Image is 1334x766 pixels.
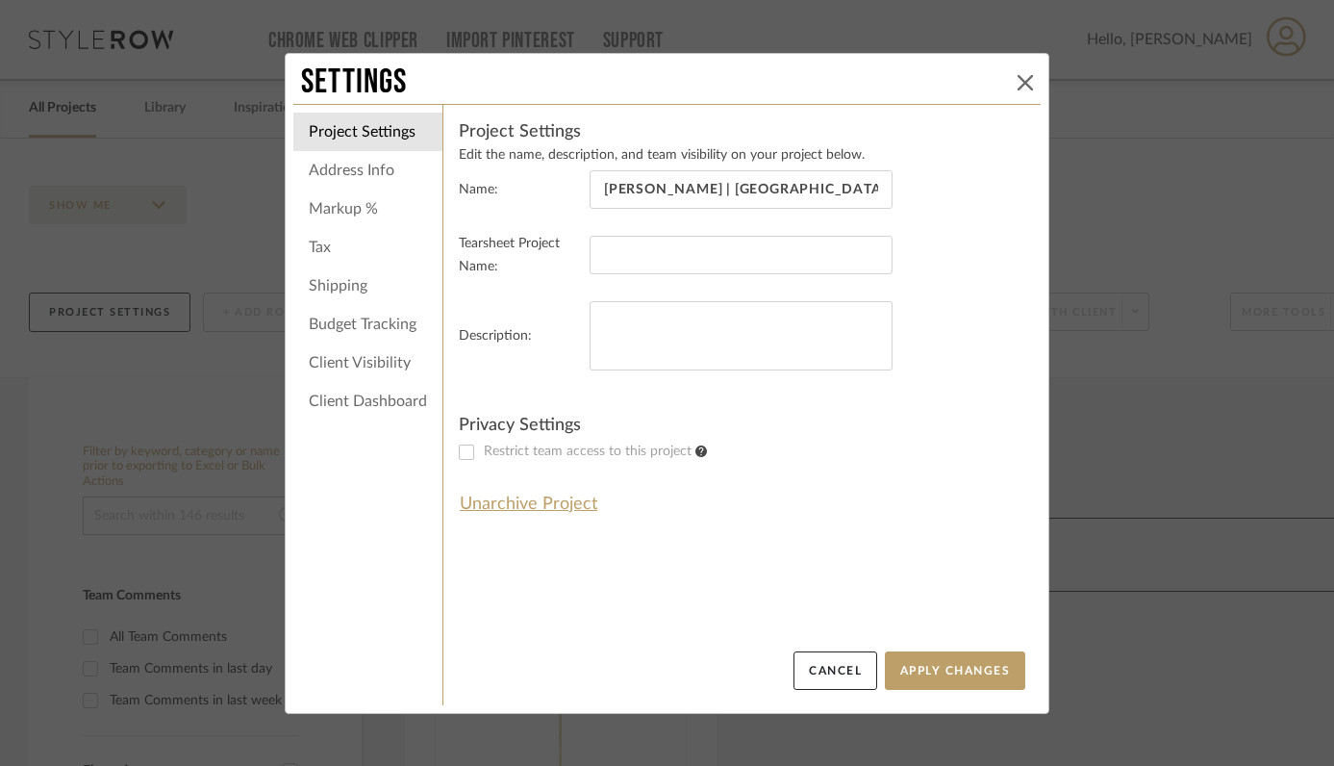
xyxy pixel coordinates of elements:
li: Project Settings [293,113,442,151]
label: Description: [459,324,582,347]
li: Address Info [293,151,442,190]
button: Apply Changes [885,651,1025,690]
li: Shipping [293,267,442,305]
button: Cancel [793,651,877,690]
p: Edit the name, description, and team visibility on your project below. [459,147,1025,163]
li: Client Visibility [293,344,442,382]
li: Client Dashboard [293,382,442,421]
h4: Privacy Settings [459,414,1025,437]
label: Name: [459,178,582,201]
li: Budget Tracking [293,305,442,344]
label: Tearsheet Project Name: [459,232,582,278]
button: Unarchive Project [459,488,598,521]
h4: Project Settings [459,120,1025,143]
li: Markup % [293,190,442,228]
li: Tax [293,228,442,267]
div: Settings [301,62,1010,104]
